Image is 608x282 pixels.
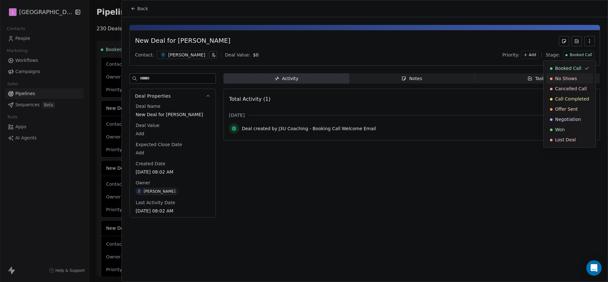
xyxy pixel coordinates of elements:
span: No Shows [555,75,577,82]
span: Call Completed [555,96,589,102]
span: Cancelled Call [555,85,587,92]
span: Booked Call [555,65,581,71]
span: Lost Deal [555,137,576,143]
span: Offer Sent [555,106,578,112]
div: Suggestions [546,63,593,145]
span: Won [555,126,565,133]
span: Negotiation [555,116,581,122]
